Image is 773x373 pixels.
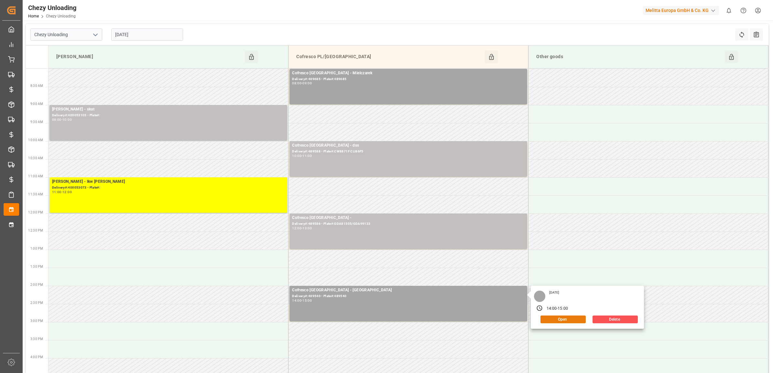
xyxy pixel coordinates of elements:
[30,247,43,250] span: 1:00 PM
[722,3,736,18] button: show 0 new notifications
[547,306,557,312] div: 14:00
[302,299,312,302] div: 15:00
[28,156,43,160] span: 10:30 AM
[292,221,525,227] div: Delivery#:489586 - Plate#:GDA81505/GDA99133
[111,28,183,41] input: DD.MM.YYYY
[301,227,302,230] div: -
[52,118,61,121] div: 09:00
[30,337,43,341] span: 3:30 PM
[292,154,301,157] div: 10:00
[301,82,302,85] div: -
[302,227,312,230] div: 13:00
[557,306,558,312] div: -
[28,192,43,196] span: 11:30 AM
[30,301,43,305] span: 2:30 PM
[90,30,100,40] button: open menu
[62,118,72,121] div: 10:00
[292,215,525,221] div: Cofresco [GEOGRAPHIC_DATA] -
[30,102,43,106] span: 9:00 AM
[540,316,586,323] button: Open
[292,287,525,294] div: Cofresco [GEOGRAPHIC_DATA] - [GEOGRAPHIC_DATA]
[30,84,43,88] span: 8:30 AM
[30,283,43,286] span: 2:00 PM
[292,142,525,149] div: Cofresco [GEOGRAPHIC_DATA] - dss
[30,28,102,41] input: Type to search/select
[292,294,525,299] div: Delivery#:489540 - Plate#:489540
[52,179,285,185] div: [PERSON_NAME] - lkw [PERSON_NAME]
[30,319,43,323] span: 3:00 PM
[558,306,568,312] div: 15:00
[292,77,525,82] div: Delivery#:489685 - Plate#:489685
[547,290,562,295] div: [DATE]
[54,51,245,63] div: [PERSON_NAME]
[301,154,302,157] div: -
[302,154,312,157] div: 11:00
[643,6,719,15] div: Melitta Europa GmbH & Co. KG
[643,4,722,16] button: Melitta Europa GmbH & Co. KG
[292,70,525,77] div: Cofresco [GEOGRAPHIC_DATA] - Mielczarek
[736,3,751,18] button: Help Center
[292,82,301,85] div: 08:00
[292,149,525,154] div: Delivery#:489588 - Plate#:CW8871F CLI86F5
[61,118,62,121] div: -
[294,51,485,63] div: Cofresco PL/[GEOGRAPHIC_DATA]
[28,174,43,178] span: 11:00 AM
[28,229,43,232] span: 12:30 PM
[30,120,43,124] span: 9:30 AM
[52,113,285,118] div: Delivery#:400053103 - Plate#:
[593,316,638,323] button: Delete
[52,106,285,113] div: [PERSON_NAME] - skat
[302,82,312,85] div: 09:00
[28,3,76,13] div: Chezy Unloading
[534,51,725,63] div: Other goods
[52,185,285,191] div: Delivery#:400053073 - Plate#:
[30,265,43,268] span: 1:30 PM
[30,355,43,359] span: 4:00 PM
[62,191,72,193] div: 12:00
[28,211,43,214] span: 12:00 PM
[61,191,62,193] div: -
[52,191,61,193] div: 11:00
[292,299,301,302] div: 14:00
[28,138,43,142] span: 10:00 AM
[28,14,39,18] a: Home
[301,299,302,302] div: -
[292,227,301,230] div: 12:00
